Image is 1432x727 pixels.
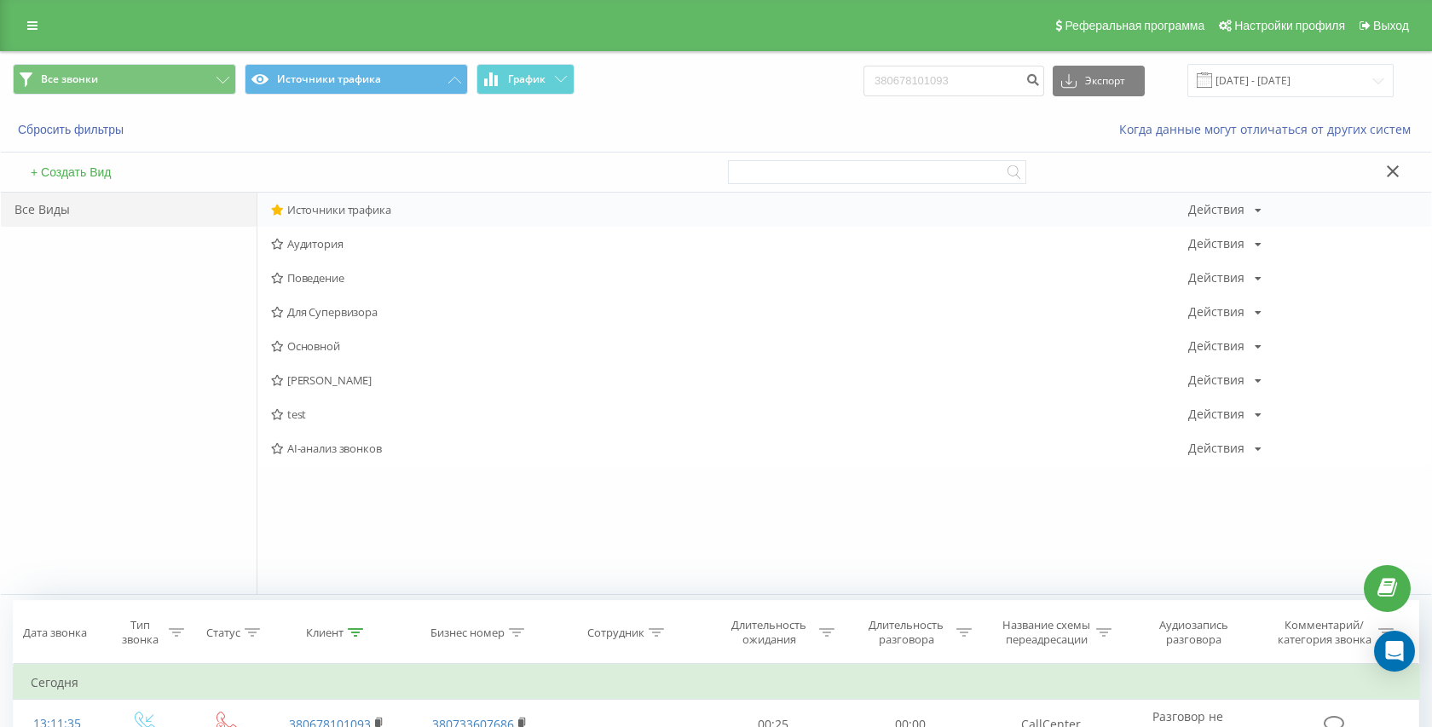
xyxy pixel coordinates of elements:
button: Источники трафика [245,64,468,95]
td: Сегодня [14,666,1419,700]
span: Основной [271,340,1188,352]
button: График [476,64,575,95]
div: Дата звонка [23,626,87,640]
span: Реферальная программа [1065,19,1204,32]
div: Open Intercom Messenger [1374,631,1415,672]
button: Закрыть [1381,164,1406,182]
button: + Создать Вид [26,164,117,180]
div: Действия [1188,442,1244,454]
span: test [271,408,1188,420]
div: Действия [1188,374,1244,386]
div: Длительность разговора [861,618,952,647]
div: Статус [206,626,240,640]
span: Аудитория [271,238,1188,250]
span: Источники трафика [271,204,1188,216]
div: Действия [1188,306,1244,318]
span: Все звонки [41,72,98,86]
button: Экспорт [1053,66,1145,96]
button: Сбросить фильтры [13,122,132,137]
div: Сотрудник [587,626,644,640]
span: Выход [1373,19,1409,32]
div: Тип звонка [116,618,165,647]
button: Все звонки [13,64,236,95]
div: Действия [1188,204,1244,216]
div: Название схемы переадресации [1001,618,1092,647]
div: Действия [1188,340,1244,352]
div: Клиент [306,626,344,640]
a: Когда данные могут отличаться от других систем [1119,121,1419,137]
span: [PERSON_NAME] [271,374,1188,386]
div: Аудиозапись разговора [1138,618,1249,647]
span: Для Супервизора [271,306,1188,318]
div: Все Виды [1,193,257,227]
span: Поведение [271,272,1188,284]
div: Действия [1188,272,1244,284]
span: Настройки профиля [1234,19,1345,32]
span: AI-анализ звонков [271,442,1188,454]
div: Действия [1188,238,1244,250]
span: График [508,73,546,85]
div: Действия [1188,408,1244,420]
div: Бизнес номер [430,626,505,640]
div: Комментарий/категория звонка [1274,618,1374,647]
input: Поиск по номеру [863,66,1044,96]
div: Длительность ожидания [724,618,815,647]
